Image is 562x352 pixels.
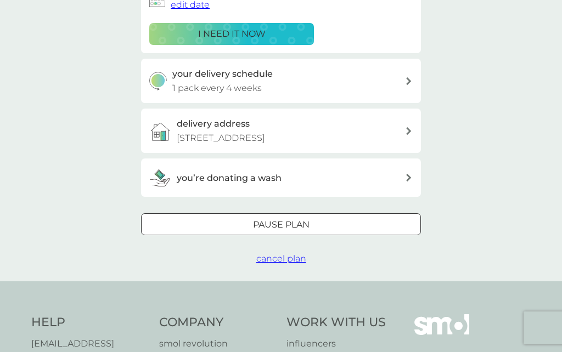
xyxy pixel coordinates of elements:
span: cancel plan [256,253,306,264]
p: i need it now [198,27,266,41]
p: Pause plan [253,218,310,232]
a: influencers [286,337,386,351]
h3: delivery address [177,117,250,131]
h3: you’re donating a wash [177,171,282,185]
p: [STREET_ADDRESS] [177,131,265,145]
h3: your delivery schedule [172,67,273,81]
a: smol revolution [159,337,276,351]
h4: Help [31,314,148,331]
a: delivery address[STREET_ADDRESS] [141,109,421,153]
button: i need it now [149,23,314,45]
button: your delivery schedule1 pack every 4 weeks [141,59,421,103]
button: you’re donating a wash [141,158,421,197]
h4: Work With Us [286,314,386,331]
button: Pause plan [141,213,421,235]
img: smol [414,314,469,351]
p: 1 pack every 4 weeks [172,81,262,95]
button: cancel plan [256,252,306,266]
h4: Company [159,314,276,331]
